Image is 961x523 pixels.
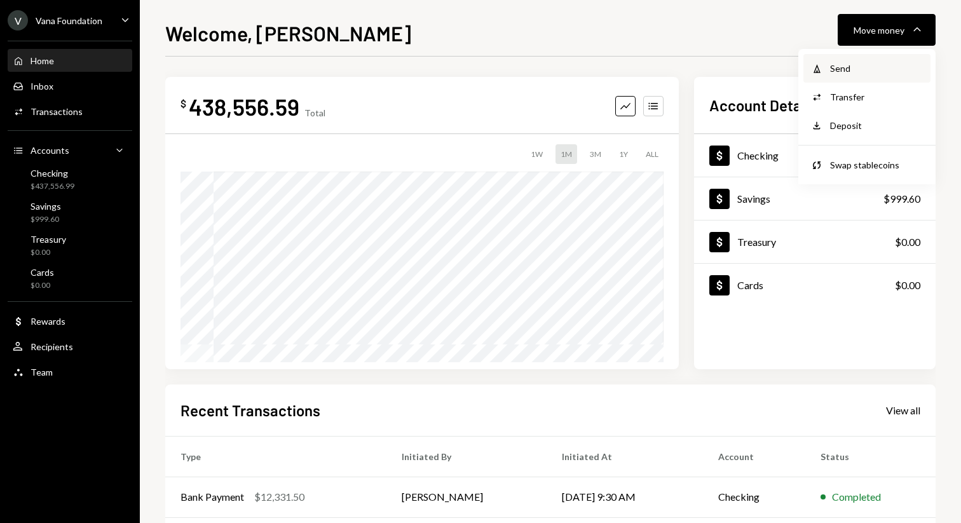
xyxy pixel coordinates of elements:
[830,119,923,132] div: Deposit
[703,477,806,517] td: Checking
[737,236,776,248] div: Treasury
[31,247,66,258] div: $0.00
[189,92,299,121] div: 438,556.59
[31,55,54,66] div: Home
[31,181,74,192] div: $437,556.99
[8,164,132,194] a: Checking$437,556.99
[854,24,904,37] div: Move money
[694,264,936,306] a: Cards$0.00
[737,193,770,205] div: Savings
[31,145,69,156] div: Accounts
[181,489,244,505] div: Bank Payment
[703,436,806,477] th: Account
[31,201,61,212] div: Savings
[838,14,936,46] button: Move money
[830,158,923,172] div: Swap stablecoins
[694,177,936,220] a: Savings$999.60
[254,489,304,505] div: $12,331.50
[886,403,920,417] a: View all
[386,477,547,517] td: [PERSON_NAME]
[31,367,53,377] div: Team
[555,144,577,164] div: 1M
[830,62,923,75] div: Send
[883,191,920,207] div: $999.60
[585,144,606,164] div: 3M
[31,280,54,291] div: $0.00
[8,360,132,383] a: Team
[694,221,936,263] a: Treasury$0.00
[31,267,54,278] div: Cards
[31,214,61,225] div: $999.60
[805,436,936,477] th: Status
[31,316,65,327] div: Rewards
[830,90,923,104] div: Transfer
[165,20,411,46] h1: Welcome, [PERSON_NAME]
[181,400,320,421] h2: Recent Transactions
[547,477,703,517] td: [DATE] 9:30 AM
[709,95,817,116] h2: Account Details
[8,49,132,72] a: Home
[737,149,779,161] div: Checking
[8,309,132,332] a: Rewards
[8,100,132,123] a: Transactions
[737,279,763,291] div: Cards
[832,489,881,505] div: Completed
[895,278,920,293] div: $0.00
[31,106,83,117] div: Transactions
[694,134,936,177] a: Checking$437,556.99
[8,74,132,97] a: Inbox
[8,335,132,358] a: Recipients
[614,144,633,164] div: 1Y
[31,168,74,179] div: Checking
[31,234,66,245] div: Treasury
[386,436,547,477] th: Initiated By
[641,144,664,164] div: ALL
[304,107,325,118] div: Total
[181,97,186,110] div: $
[8,263,132,294] a: Cards$0.00
[8,197,132,228] a: Savings$999.60
[8,139,132,161] a: Accounts
[31,341,73,352] div: Recipients
[895,234,920,250] div: $0.00
[886,404,920,417] div: View all
[547,436,703,477] th: Initiated At
[165,436,386,477] th: Type
[526,144,548,164] div: 1W
[8,230,132,261] a: Treasury$0.00
[8,10,28,31] div: V
[31,81,53,92] div: Inbox
[36,15,102,26] div: Vana Foundation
